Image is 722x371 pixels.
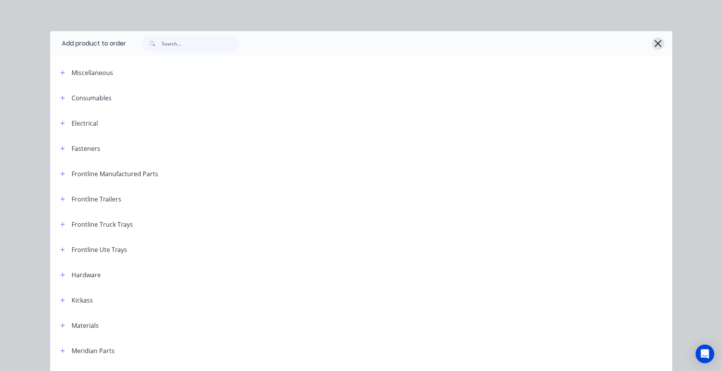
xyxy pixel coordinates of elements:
[72,144,100,153] div: Fasteners
[72,194,121,204] div: Frontline Trailers
[72,68,113,77] div: Miscellaneous
[72,119,98,128] div: Electrical
[162,36,239,51] input: Search...
[50,31,126,56] div: Add product to order
[72,220,133,229] div: Frontline Truck Trays
[72,346,115,355] div: Meridian Parts
[72,270,101,280] div: Hardware
[72,245,127,254] div: Frontline Ute Trays
[696,345,714,363] div: Open Intercom Messenger
[72,296,93,305] div: Kickass
[72,169,158,178] div: Frontline Manufactured Parts
[72,93,112,103] div: Consumables
[72,321,99,330] div: Materials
